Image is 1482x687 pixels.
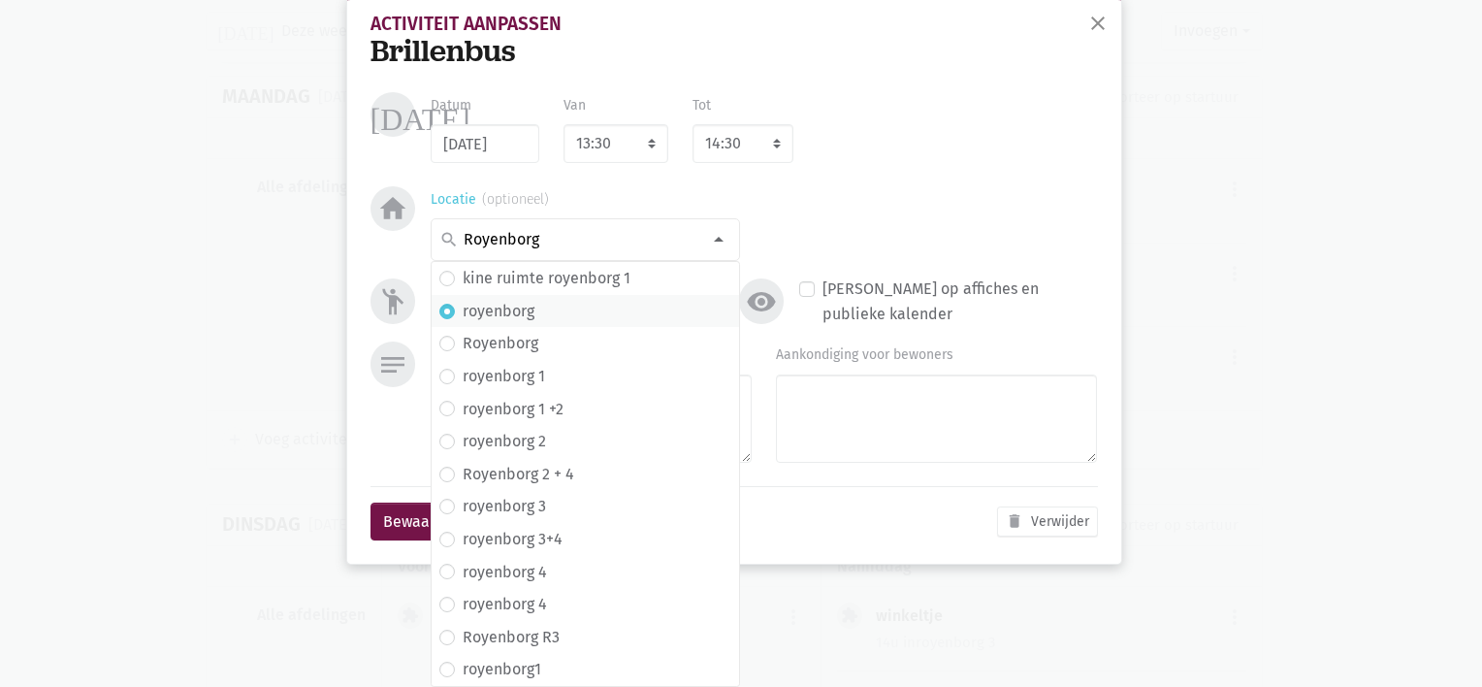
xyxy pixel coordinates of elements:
[463,592,547,617] label: royenborg 4
[463,364,545,389] label: royenborg 1
[463,527,563,552] label: royenborg 3+4
[746,286,777,317] i: visibility
[377,193,408,224] i: home
[370,99,470,130] i: [DATE]
[463,462,574,487] label: Royenborg 2 + 4
[463,397,564,422] label: royenborg 1 +2
[370,503,448,541] button: Bewaar
[463,429,546,454] label: royenborg 2
[431,189,549,211] label: Locatie
[377,349,408,380] i: notes
[463,560,547,585] label: royenborg 4
[377,286,408,317] i: emoji_people
[370,33,1098,69] div: Brillenbus
[822,277,1097,326] label: [PERSON_NAME] op affiches en publieke kalender
[564,95,586,116] label: Van
[1079,4,1117,47] button: sluiten
[463,331,538,356] label: Royenborg
[776,344,953,366] label: Aankondiging voor bewoners
[463,625,560,650] label: Royenborg R3
[463,266,630,291] label: kine ruimte royenborg 1
[463,657,541,682] label: royenborg1
[1006,512,1023,530] i: delete
[997,507,1098,537] button: Verwijder
[431,95,471,116] label: Datum
[370,16,1098,33] div: Activiteit aanpassen
[463,299,534,324] label: royenborg
[463,494,546,519] label: royenborg 3
[1086,12,1110,35] span: close
[693,95,711,116] label: Tot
